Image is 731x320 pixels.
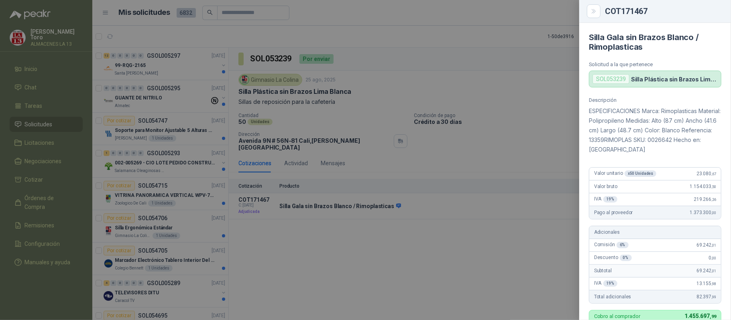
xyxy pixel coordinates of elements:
span: ,00 [711,211,716,215]
span: 23.080 [696,171,716,176]
div: COT171467 [605,7,721,15]
span: IVA [594,196,617,203]
div: 19 % [603,280,618,287]
span: IVA [594,280,617,287]
div: Adicionales [589,226,721,239]
span: 1.154.033 [690,184,716,189]
div: 0 % [620,255,632,261]
span: ,01 [711,269,716,273]
div: SOL053239 [593,74,629,84]
span: 13.155 [696,281,716,286]
div: 19 % [603,196,618,203]
span: 69.242 [696,268,716,273]
button: Close [589,6,599,16]
div: Total adicionales [589,290,721,303]
span: Subtotal [594,268,612,273]
p: Solicitud a la que pertenece [589,61,721,67]
span: 1.373.300 [690,210,716,215]
span: 1.455.697 [685,313,716,319]
span: 219.266 [694,196,716,202]
span: 82.397 [696,294,716,300]
p: Descripción [589,97,721,103]
span: 69.242 [696,242,716,248]
span: ,98 [711,282,716,286]
span: ,99 [711,295,716,299]
span: ,01 [711,243,716,247]
span: Pago al proveedor [594,210,633,215]
span: Valor unitario [594,170,656,177]
p: Cobro al comprador [594,314,640,319]
span: Descuento [594,255,632,261]
div: 6 % [617,242,629,248]
span: Comisión [594,242,629,248]
h4: Silla Gala sin Brazos Blanco / Rimoplasticas [589,32,721,52]
span: 0 [709,255,716,261]
span: ,36 [711,197,716,202]
span: ,67 [711,172,716,176]
span: Valor bruto [594,184,617,189]
span: ,50 [711,184,716,189]
p: ESPECIFICACIONES Marca: Rimoplasticas Material: Polipropileno Medidas: Alto (87 cm) Ancho (41.6 c... [589,106,721,154]
span: ,00 [711,256,716,260]
p: Silla Plástica sin Brazos Lima Blanca [631,76,718,83]
span: ,99 [710,314,716,319]
div: x 50 Unidades [625,170,656,177]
